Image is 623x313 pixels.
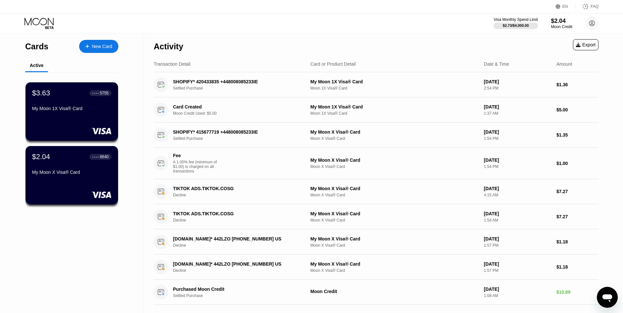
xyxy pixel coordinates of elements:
[310,261,479,267] div: My Moon X Visa® Card
[26,146,118,205] div: $2.04● ● ● ●8640My Moon X Visa® Card
[484,157,551,163] div: [DATE]
[573,39,598,50] div: Export
[556,3,576,10] div: EN
[173,153,219,158] div: Fee
[556,61,572,67] div: Amount
[30,63,43,68] div: Active
[100,91,109,95] div: 5755
[173,136,309,141] div: Settled Purchase
[79,40,118,53] div: New Card
[32,153,50,161] div: $2.04
[310,243,479,248] div: Moon X Visa® Card
[310,157,479,163] div: My Moon X Visa® Card
[493,17,538,29] div: Visa Monthly Spend Limit$2.73/$4,000.00
[173,261,300,267] div: [DOMAIN_NAME]* 442LZO [PHONE_NUMBER] US
[591,4,598,9] div: FAQ
[154,72,598,97] div: SHOPIFY* 420433835 +448008085233IESettled PurchaseMy Moon 1X Visa® CardMoon 1X Visa® Card[DATE]2:...
[562,4,568,9] div: EN
[92,92,99,94] div: ● ● ● ●
[154,42,183,51] div: Activity
[154,148,598,179] div: FeeA 1.00% fee (minimum of $1.00) is charged on all transactionsMy Moon X Visa® CardMoon X Visa® ...
[154,61,190,67] div: Transaction Detail
[154,204,598,229] div: TIKTOK ADS.TIKTOK.COSGDeclineMy Moon X Visa® CardMoon X Visa® Card[DATE]1:54 AM$7.27
[32,89,50,97] div: $3.63
[484,104,551,109] div: [DATE]
[25,42,48,51] div: Cards
[310,111,479,116] div: Moon 1X Visa® Card
[484,61,509,67] div: Date & Time
[503,24,529,27] div: $2.73 / $4,000.00
[310,86,479,91] div: Moon 1X Visa® Card
[173,111,309,116] div: Moon Credit Used: $5.00
[556,239,598,244] div: $1.18
[173,186,300,191] div: TIKTOK ADS.TIKTOK.COSG
[484,86,551,91] div: 2:54 PM
[310,164,479,169] div: Moon X Visa® Card
[310,104,479,109] div: My Moon 1X Visa® Card
[173,236,300,241] div: [DOMAIN_NAME]* 442LZO [PHONE_NUMBER] US
[576,42,596,47] div: Export
[173,218,309,222] div: Decline
[556,161,598,166] div: $1.00
[173,243,309,248] div: Decline
[154,280,598,305] div: Purchased Moon CreditSettled PurchaseMoon Credit[DATE]1:08 AM$10.89
[173,268,309,273] div: Decline
[92,44,112,49] div: New Card
[484,79,551,84] div: [DATE]
[173,211,300,216] div: TIKTOK ADS.TIKTOK.COSG
[92,156,99,158] div: ● ● ● ●
[154,229,598,255] div: [DOMAIN_NAME]* 442LZO [PHONE_NUMBER] USDeclineMy Moon X Visa® CardMoon X Visa® Card[DATE]1:57 PM$...
[310,79,479,84] div: My Moon 1X Visa® Card
[484,111,551,116] div: 1:37 AM
[310,289,479,294] div: Moon Credit
[484,218,551,222] div: 1:54 AM
[556,189,598,194] div: $7.27
[310,61,356,67] div: Card or Product Detail
[100,155,109,159] div: 8640
[32,106,112,111] div: My Moon 1X Visa® Card
[484,261,551,267] div: [DATE]
[310,186,479,191] div: My Moon X Visa® Card
[310,268,479,273] div: Moon X Visa® Card
[310,236,479,241] div: My Moon X Visa® Card
[310,193,479,197] div: Moon X Visa® Card
[173,287,300,292] div: Purchased Moon Credit
[556,264,598,270] div: $1.18
[310,211,479,216] div: My Moon X Visa® Card
[484,268,551,273] div: 1:57 PM
[551,18,572,25] div: $2.04
[556,289,598,295] div: $10.89
[154,255,598,280] div: [DOMAIN_NAME]* 442LZO [PHONE_NUMBER] USDeclineMy Moon X Visa® CardMoon X Visa® Card[DATE]1:57 PM$...
[484,287,551,292] div: [DATE]
[154,123,598,148] div: SHOPIFY* 415677719 +448008085233IESettled PurchaseMy Moon X Visa® CardMoon X Visa® Card[DATE]1:54...
[173,160,222,173] div: A 1.00% fee (minimum of $1.00) is charged on all transactions
[173,79,300,84] div: SHOPIFY* 420433835 +448008085233IE
[154,97,598,123] div: Card CreatedMoon Credit Used: $5.00My Moon 1X Visa® CardMoon 1X Visa® Card[DATE]1:37 AM$5.00
[484,293,551,298] div: 1:08 AM
[484,186,551,191] div: [DATE]
[173,293,309,298] div: Settled Purchase
[484,243,551,248] div: 1:57 PM
[173,193,309,197] div: Decline
[484,129,551,135] div: [DATE]
[484,164,551,169] div: 1:54 PM
[310,218,479,222] div: Moon X Visa® Card
[556,107,598,112] div: $5.00
[173,86,309,91] div: Settled Purchase
[551,25,572,29] div: Moon Credit
[173,129,300,135] div: SHOPIFY* 415677719 +448008085233IE
[556,82,598,87] div: $1.36
[310,136,479,141] div: Moon X Visa® Card
[576,3,598,10] div: FAQ
[32,170,112,175] div: My Moon X Visa® Card
[597,287,618,308] iframe: Button to launch messaging window
[484,236,551,241] div: [DATE]
[493,17,538,22] div: Visa Monthly Spend Limit
[484,136,551,141] div: 1:54 PM
[173,104,300,109] div: Card Created
[556,132,598,138] div: $1.35
[484,211,551,216] div: [DATE]
[551,18,572,29] div: $2.04Moon Credit
[154,179,598,204] div: TIKTOK ADS.TIKTOK.COSGDeclineMy Moon X Visa® CardMoon X Visa® Card[DATE]4:15 AM$7.27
